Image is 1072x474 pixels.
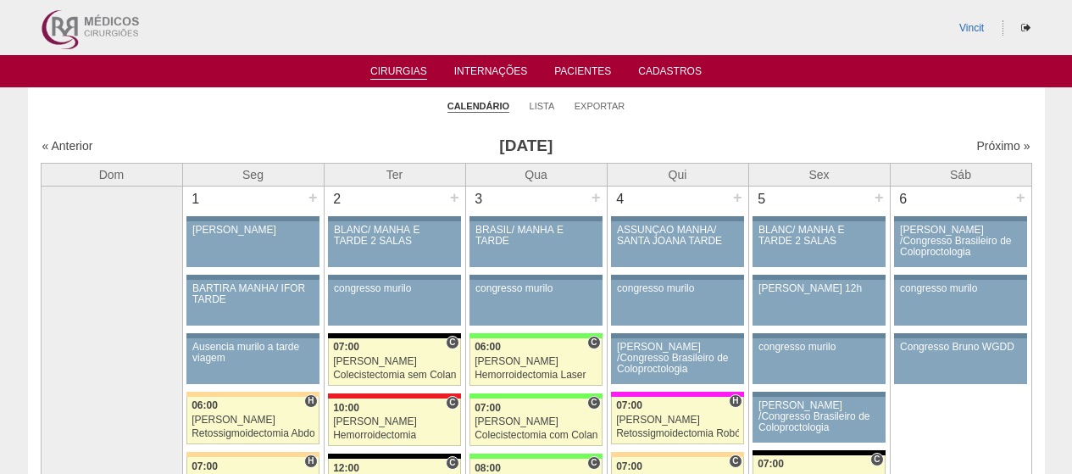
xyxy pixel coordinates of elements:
[469,216,602,221] div: Key: Aviso
[328,280,460,326] a: congresso murilo
[475,462,501,474] span: 08:00
[611,338,743,384] a: [PERSON_NAME] /Congresso Brasileiro de Coloproctologia
[333,462,359,474] span: 12:00
[616,415,739,426] div: [PERSON_NAME]
[333,402,359,414] span: 10:00
[1021,23,1030,33] i: Sair
[894,338,1026,384] a: Congresso Bruno WGDD
[328,275,460,280] div: Key: Aviso
[554,65,611,82] a: Pacientes
[333,341,359,353] span: 07:00
[279,134,773,159] h3: [DATE]
[638,65,702,82] a: Cadastros
[616,399,642,411] span: 07:00
[616,428,739,439] div: Retossigmoidectomia Robótica
[475,402,501,414] span: 07:00
[466,187,492,212] div: 3
[530,100,555,112] a: Lista
[758,400,880,434] div: [PERSON_NAME] /Congresso Brasileiro de Coloproctologia
[891,187,917,212] div: 6
[334,283,455,294] div: congresso murilo
[475,225,597,247] div: BRASIL/ MANHÃ E TARDE
[186,221,319,267] a: [PERSON_NAME]
[454,65,528,82] a: Internações
[183,187,209,212] div: 1
[758,225,880,247] div: BLANC/ MANHÃ E TARDE 2 SALAS
[607,163,748,186] th: Qui
[186,333,319,338] div: Key: Aviso
[753,333,885,338] div: Key: Aviso
[469,338,602,386] a: C 06:00 [PERSON_NAME] Hemorroidectomia Laser
[729,394,742,408] span: Hospital
[611,333,743,338] div: Key: Aviso
[465,163,607,186] th: Qua
[475,370,597,381] div: Hemorroidectomia Laser
[749,187,775,212] div: 5
[469,221,602,267] a: BRASIL/ MANHÃ E TARDE
[186,338,319,384] a: Ausencia murilo a tarde viagem
[611,452,743,457] div: Key: Bartira
[753,275,885,280] div: Key: Aviso
[328,338,460,386] a: C 07:00 [PERSON_NAME] Colecistectomia sem Colangiografia VL
[186,280,319,326] a: BARTIRA MANHÃ/ IFOR TARDE
[587,456,600,470] span: Consultório
[872,187,886,209] div: +
[617,342,738,376] div: [PERSON_NAME] /Congresso Brasileiro de Coloproctologia
[475,283,597,294] div: congresso murilo
[753,338,885,384] a: congresso murilo
[447,100,509,113] a: Calendário
[192,399,218,411] span: 06:00
[469,454,602,459] div: Key: Brasil
[333,430,456,441] div: Hemorroidectomia
[324,163,465,186] th: Ter
[900,283,1021,294] div: congresso murilo
[587,336,600,349] span: Consultório
[611,397,743,444] a: H 07:00 [PERSON_NAME] Retossigmoidectomia Robótica
[730,187,745,209] div: +
[894,275,1026,280] div: Key: Aviso
[328,216,460,221] div: Key: Aviso
[758,342,880,353] div: congresso murilo
[333,356,456,367] div: [PERSON_NAME]
[611,221,743,267] a: ASSUNÇÃO MANHÃ/ SANTA JOANA TARDE
[870,453,883,466] span: Consultório
[186,452,319,457] div: Key: Bartira
[587,396,600,410] span: Consultório
[617,283,738,294] div: congresso murilo
[469,275,602,280] div: Key: Aviso
[753,392,885,397] div: Key: Aviso
[616,460,642,472] span: 07:00
[894,221,1026,267] a: [PERSON_NAME] /Congresso Brasileiro de Coloproctologia
[753,280,885,326] a: [PERSON_NAME] 12h
[334,225,455,247] div: BLANC/ MANHÃ E TARDE 2 SALAS
[469,333,602,338] div: Key: Brasil
[894,333,1026,338] div: Key: Aviso
[192,225,314,236] div: [PERSON_NAME]
[333,370,456,381] div: Colecistectomia sem Colangiografia VL
[748,163,890,186] th: Sex
[611,275,743,280] div: Key: Aviso
[475,416,597,427] div: [PERSON_NAME]
[304,454,317,468] span: Hospital
[1014,187,1028,209] div: +
[192,428,314,439] div: Retossigmoidectomia Abdominal VL
[617,225,738,247] div: ASSUNÇÃO MANHÃ/ SANTA JOANA TARDE
[894,216,1026,221] div: Key: Aviso
[446,456,458,470] span: Consultório
[328,393,460,399] div: Key: Assunção
[328,454,460,459] div: Key: Blanc
[469,399,602,446] a: C 07:00 [PERSON_NAME] Colecistectomia com Colangiografia VL
[890,163,1031,186] th: Sáb
[304,394,317,408] span: Hospital
[758,458,784,470] span: 07:00
[370,65,427,80] a: Cirurgias
[475,341,501,353] span: 06:00
[328,221,460,267] a: BLANC/ MANHÃ E TARDE 2 SALAS
[186,397,319,444] a: H 06:00 [PERSON_NAME] Retossigmoidectomia Abdominal VL
[976,139,1030,153] a: Próximo »
[611,216,743,221] div: Key: Aviso
[753,397,885,443] a: [PERSON_NAME] /Congresso Brasileiro de Coloproctologia
[758,283,880,294] div: [PERSON_NAME] 12h
[900,342,1021,353] div: Congresso Bruno WGDD
[475,356,597,367] div: [PERSON_NAME]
